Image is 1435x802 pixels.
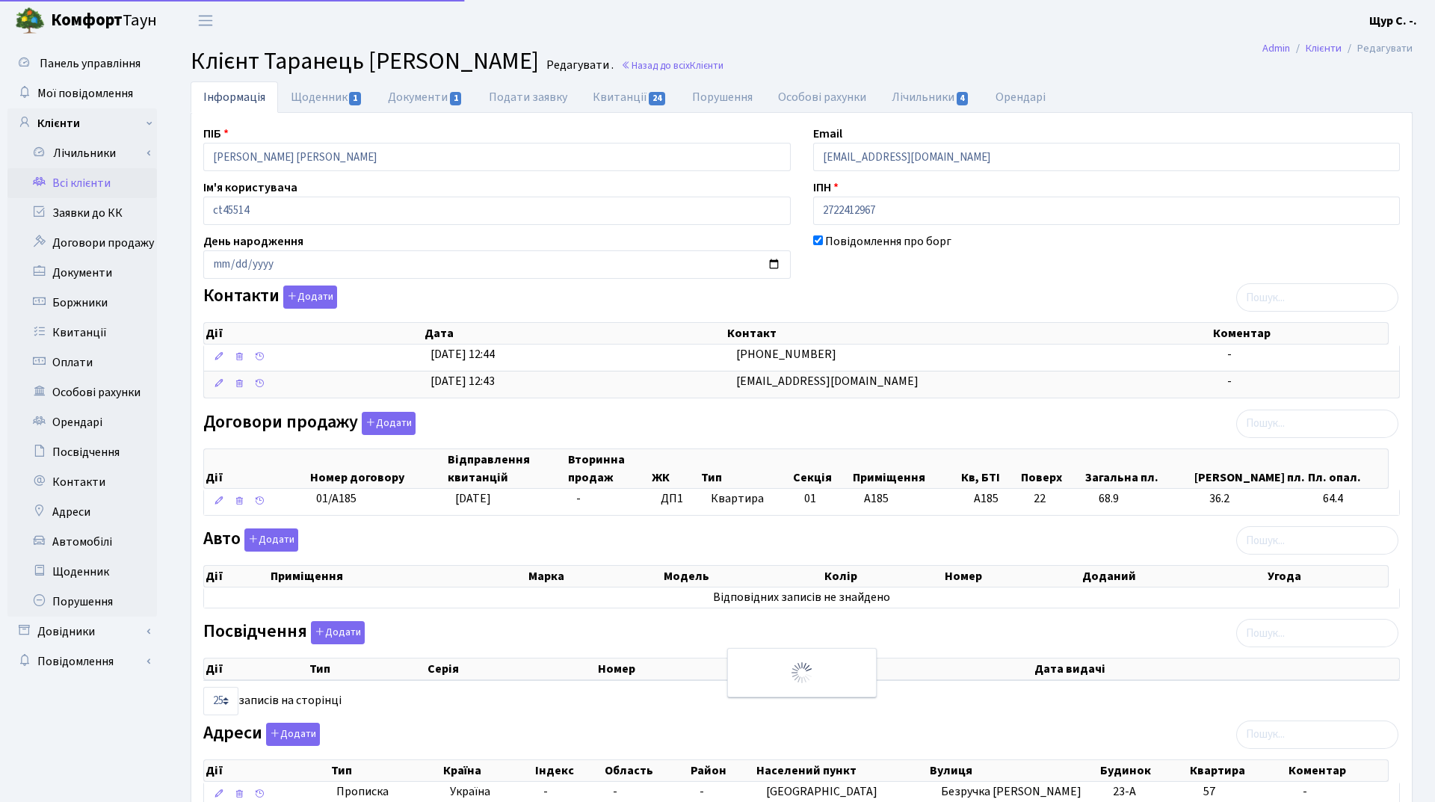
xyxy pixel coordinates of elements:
th: Населений пункт [755,760,928,781]
th: Відправлення квитанцій [446,449,567,488]
span: - [1227,373,1232,389]
th: Квартира [1188,760,1287,781]
span: 01 [804,490,816,507]
li: Редагувати [1342,40,1413,57]
span: 1 [349,92,361,105]
span: [EMAIL_ADDRESS][DOMAIN_NAME] [736,373,919,389]
label: Адреси [203,723,320,746]
a: Лічильники [879,81,982,113]
a: Додати [307,619,365,645]
a: Додати [280,283,337,309]
th: Доданий [1081,566,1267,587]
th: Будинок [1099,760,1188,781]
span: - [1227,346,1232,363]
small: Редагувати . [543,58,614,73]
span: Клієнт Таранець [PERSON_NAME] [191,44,539,78]
a: Адреси [7,497,157,527]
span: 68.9 [1099,490,1197,508]
th: Кв, БТІ [960,449,1019,488]
a: Оплати [7,348,157,377]
span: 24 [649,92,665,105]
button: Контакти [283,286,337,309]
button: Адреси [266,723,320,746]
span: Квартира [711,490,792,508]
span: 64.4 [1323,490,1393,508]
th: Дії [204,449,309,488]
a: Заявки до КК [7,198,157,228]
button: Договори продажу [362,412,416,435]
th: Контакт [726,323,1212,344]
a: Порушення [7,587,157,617]
img: logo.png [15,6,45,36]
span: 23-А [1113,783,1136,800]
a: Щур С. -. [1369,12,1417,30]
span: 01/А185 [316,490,357,507]
span: [DATE] 12:43 [430,373,495,389]
th: Країна [442,760,534,781]
th: Коментар [1287,760,1388,781]
a: Посвідчення [7,437,157,467]
span: [DATE] 12:44 [430,346,495,363]
th: Дата [423,323,726,344]
span: - [543,783,548,800]
a: Клієнти [7,108,157,138]
label: Посвідчення [203,621,365,644]
th: Тип [700,449,791,488]
input: Пошук... [1236,283,1398,312]
a: Клієнти [1306,40,1342,56]
th: Район [689,760,754,781]
span: 1 [450,92,462,105]
a: Боржники [7,288,157,318]
input: Пошук... [1236,721,1398,749]
a: Мої повідомлення [7,78,157,108]
span: А185 [864,490,889,507]
span: [GEOGRAPHIC_DATA] [766,783,877,800]
a: Орендарі [983,81,1058,113]
a: Додати [241,526,298,552]
span: 4 [957,92,969,105]
span: 22 [1034,490,1086,508]
th: Поверх [1019,449,1084,488]
th: Номер договору [309,449,446,488]
th: Видано [796,658,1033,679]
span: 57 [1203,783,1215,800]
input: Пошук... [1236,619,1398,647]
span: Безручка [PERSON_NAME] [941,783,1081,800]
a: Подати заявку [476,81,580,113]
a: Повідомлення [7,647,157,676]
a: Всі клієнти [7,168,157,198]
a: Документи [375,81,475,113]
input: Пошук... [1236,526,1398,555]
span: - [700,783,704,800]
b: Щур С. -. [1369,13,1417,29]
th: Дії [204,323,423,344]
span: - [1303,783,1307,800]
th: Вторинна продаж [567,449,650,488]
span: Прописка [336,783,389,801]
span: ДП1 [661,490,699,508]
th: Номер [943,566,1081,587]
span: Панель управління [40,55,141,72]
th: Загальна пл. [1084,449,1194,488]
th: Секція [791,449,851,488]
a: Документи [7,258,157,288]
th: [PERSON_NAME] пл. [1193,449,1306,488]
a: Особові рахунки [765,81,879,113]
label: Авто [203,528,298,552]
label: Email [813,125,842,143]
nav: breadcrumb [1240,33,1435,64]
th: Марка [527,566,662,587]
th: Приміщення [269,566,528,587]
span: - [576,490,581,507]
a: Назад до всіхКлієнти [621,58,723,73]
select: записів на сторінці [203,687,238,715]
label: Повідомлення про борг [825,232,951,250]
span: Мої повідомлення [37,85,133,102]
a: Панель управління [7,49,157,78]
a: Квитанції [7,318,157,348]
label: День народження [203,232,303,250]
b: Комфорт [51,8,123,32]
th: Дії [204,658,308,679]
th: ЖК [650,449,700,488]
span: Таун [51,8,157,34]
